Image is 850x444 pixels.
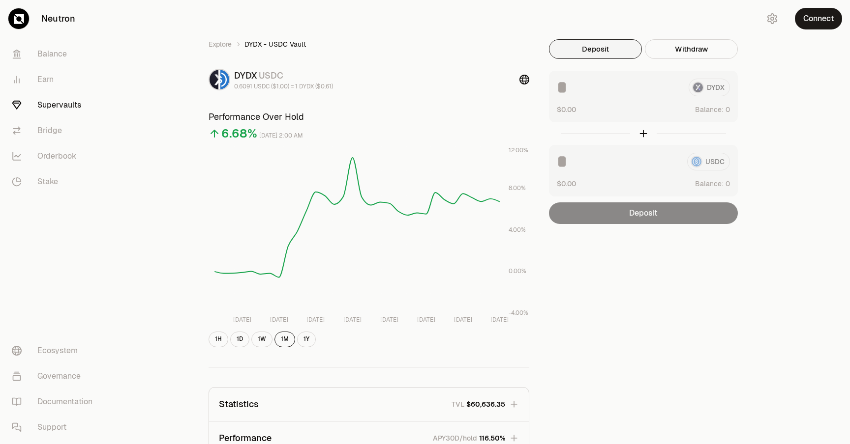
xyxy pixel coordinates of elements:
[557,178,576,189] button: $0.00
[479,433,505,443] span: 116.50%
[509,184,526,192] tspan: 8.00%
[4,143,106,169] a: Orderbook
[380,316,398,324] tspan: [DATE]
[209,388,529,421] button: StatisticsTVL$60,636.35
[549,39,642,59] button: Deposit
[209,110,529,124] h3: Performance Over Hold
[695,105,724,114] span: Balance:
[219,397,259,411] p: Statistics
[4,118,106,143] a: Bridge
[4,67,106,92] a: Earn
[509,267,526,275] tspan: 0.00%
[343,316,362,324] tspan: [DATE]
[251,332,273,347] button: 1W
[4,92,106,118] a: Supervaults
[557,104,576,114] button: $0.00
[509,309,528,317] tspan: -4.00%
[490,316,509,324] tspan: [DATE]
[233,316,251,324] tspan: [DATE]
[210,70,218,89] img: DYDX Logo
[297,332,316,347] button: 1Y
[209,39,232,49] a: Explore
[454,316,472,324] tspan: [DATE]
[259,70,283,81] span: USDC
[795,8,842,29] button: Connect
[4,363,106,389] a: Governance
[244,39,306,49] span: DYDX - USDC Vault
[234,83,333,90] div: 0.6091 USDC ($1.00) = 1 DYDX ($0.61)
[274,332,295,347] button: 1M
[4,389,106,415] a: Documentation
[645,39,738,59] button: Withdraw
[433,433,477,443] p: APY30D/hold
[230,332,249,347] button: 1D
[209,39,529,49] nav: breadcrumb
[4,338,106,363] a: Ecosystem
[4,41,106,67] a: Balance
[221,126,257,141] div: 6.68%
[4,169,106,194] a: Stake
[466,399,505,409] span: $60,636.35
[4,415,106,440] a: Support
[509,226,526,234] tspan: 4.00%
[270,316,288,324] tspan: [DATE]
[695,179,724,189] span: Balance:
[306,316,325,324] tspan: [DATE]
[417,316,435,324] tspan: [DATE]
[509,146,528,154] tspan: 12.00%
[209,332,228,347] button: 1H
[452,399,464,409] p: TVL
[220,70,229,89] img: USDC Logo
[259,130,303,141] div: [DATE] 2:00 AM
[234,69,333,83] div: DYDX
